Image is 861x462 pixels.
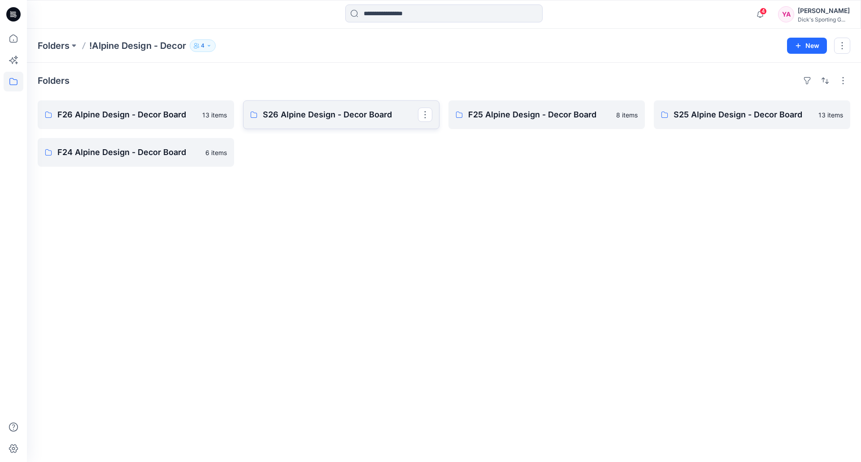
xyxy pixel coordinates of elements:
[798,5,850,16] div: [PERSON_NAME]
[190,39,216,52] button: 4
[205,148,227,157] p: 6 items
[818,110,843,120] p: 13 items
[798,16,850,23] div: Dick's Sporting G...
[89,39,186,52] p: !Alpine Design - Decor
[38,100,234,129] a: F26 Alpine Design - Decor Board13 items
[57,108,197,121] p: F26 Alpine Design - Decor Board
[674,108,813,121] p: S25 Alpine Design - Decor Board
[448,100,645,129] a: F25 Alpine Design - Decor Board8 items
[57,146,200,159] p: F24 Alpine Design - Decor Board
[38,39,70,52] a: Folders
[38,138,234,167] a: F24 Alpine Design - Decor Board6 items
[787,38,827,54] button: New
[468,108,611,121] p: F25 Alpine Design - Decor Board
[760,8,767,15] span: 4
[243,100,439,129] a: S26 Alpine Design - Decor Board
[201,41,204,51] p: 4
[38,75,70,86] h4: Folders
[263,108,418,121] p: S26 Alpine Design - Decor Board
[616,110,638,120] p: 8 items
[778,6,794,22] div: YA
[202,110,227,120] p: 13 items
[654,100,850,129] a: S25 Alpine Design - Decor Board13 items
